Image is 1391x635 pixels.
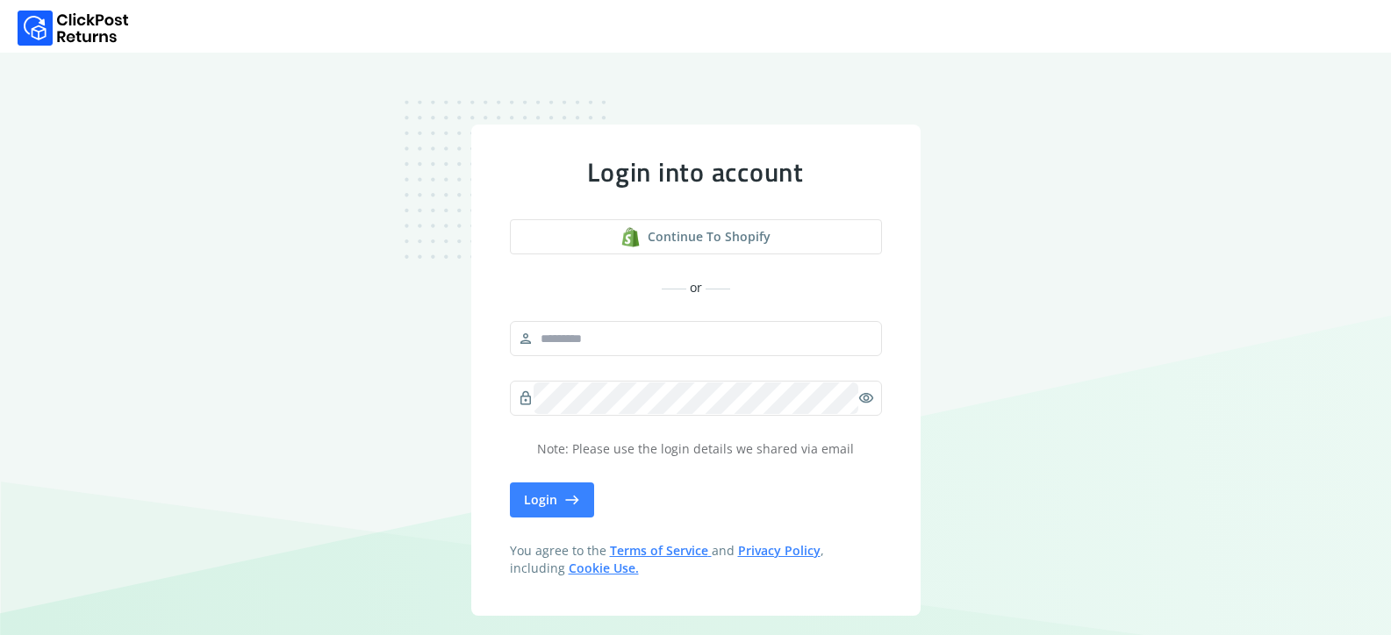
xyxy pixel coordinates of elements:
[510,279,882,296] div: or
[569,560,639,576] a: Cookie Use.
[510,542,882,577] span: You agree to the and , including
[620,227,641,247] img: shopify logo
[18,11,129,46] img: Logo
[564,488,580,512] span: east
[648,228,771,246] span: Continue to shopify
[610,542,712,559] a: Terms of Service
[518,326,534,351] span: person
[510,482,594,517] button: Login east
[858,386,874,410] span: visibility
[510,219,882,254] button: Continue to shopify
[510,156,882,188] div: Login into account
[510,219,882,254] a: shopify logoContinue to shopify
[738,542,821,559] a: Privacy Policy
[510,440,882,458] p: Note: Please use the login details we shared via email
[518,386,534,410] span: lock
